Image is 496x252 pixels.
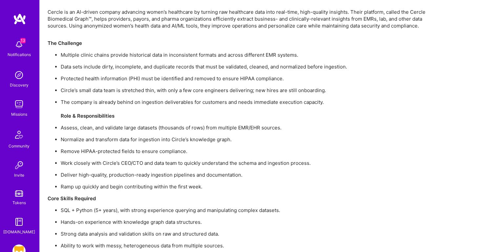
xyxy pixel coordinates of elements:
p: Normalize and transform data for ingestion into Circle’s knowledge graph. [61,136,441,143]
p: Ramp up quickly and begin contributing within the first week. [61,183,441,190]
img: teamwork [12,98,26,111]
p: Protected health information (PHI) must be identified and removed to ensure HIPAA compliance. [61,75,441,82]
img: Invite [12,159,26,172]
img: tokens [15,190,23,197]
p: Ability to work with messy, heterogeneous data from multiple sources. [61,242,441,249]
img: Community [11,127,27,143]
strong: Role & Responsibilities [61,113,114,119]
div: Discovery [10,82,29,88]
div: Invite [14,172,24,179]
img: discovery [12,68,26,82]
div: [DOMAIN_NAME] [3,228,35,235]
p: SQL + Python (5+ years), with strong experience querying and manipulating complex datasets. [61,207,441,214]
strong: Core Skills Required [48,195,96,202]
p: Assess, clean, and validate large datasets (thousands of rows) from multiple EMR/EHR sources. [61,124,441,131]
p: Data sets include dirty, incomplete, and duplicate records that must be validated, cleaned, and n... [61,63,441,70]
p: Circle’s small data team is stretched thin, with only a few core engineers delivering; new hires ... [61,87,441,94]
p: Deliver high-quality, production-ready ingestion pipelines and documentation. [61,171,441,178]
p: Work closely with Circle’s CEO/CTO and data team to quickly understand the schema and ingestion p... [61,160,441,166]
p: Remove HIPAA-protected fields to ensure compliance. [61,148,441,155]
span: 13 [20,38,26,43]
img: bell [12,38,26,51]
img: logo [13,13,26,25]
p: Hands-on experience with knowledge graph data structures. [61,219,441,225]
p: Multiple clinic chains provide historical data in inconsistent formats and across different EMR s... [61,51,441,58]
div: Community [9,143,30,149]
div: Tokens [12,199,26,206]
img: guide book [12,215,26,228]
p: Cercle is an AI-driven company advancing women’s healthcare by turning raw healthcare data into r... [48,9,441,29]
p: The company is already behind on ingestion deliverables for customers and needs immediate executi... [61,99,441,119]
strong: The Challenge [48,40,82,46]
div: Missions [11,111,27,118]
p: Strong data analysis and validation skills on raw and structured data. [61,230,441,237]
div: Notifications [8,51,31,58]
